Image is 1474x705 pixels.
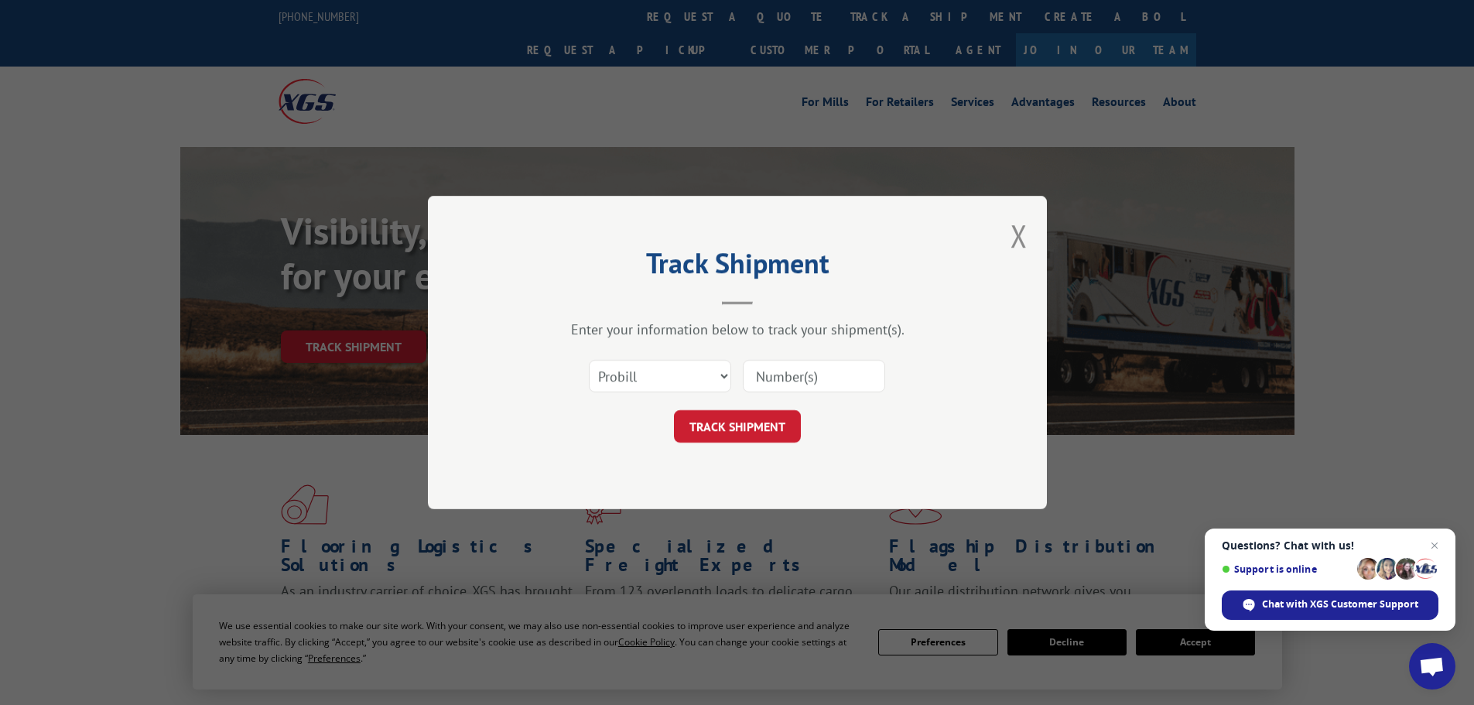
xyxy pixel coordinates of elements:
[1409,643,1455,690] div: Open chat
[674,410,801,443] button: TRACK SHIPMENT
[1262,597,1418,611] span: Chat with XGS Customer Support
[1222,563,1352,575] span: Support is online
[505,320,970,338] div: Enter your information below to track your shipment(s).
[1425,536,1444,555] span: Close chat
[743,360,885,392] input: Number(s)
[1222,590,1438,620] div: Chat with XGS Customer Support
[1222,539,1438,552] span: Questions? Chat with us!
[1011,215,1028,256] button: Close modal
[505,252,970,282] h2: Track Shipment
